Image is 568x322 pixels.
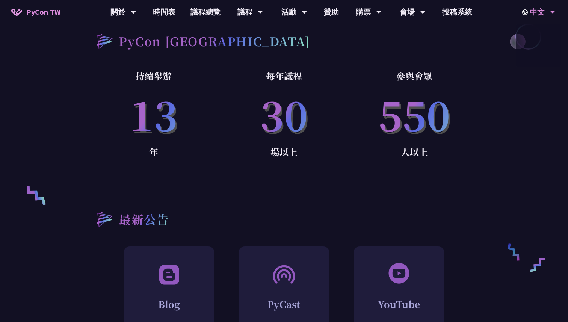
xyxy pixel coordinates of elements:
img: heading-bullet [89,204,119,233]
img: Locale Icon [522,9,530,15]
h2: Blog [124,298,214,311]
p: 30 [219,83,349,144]
p: 參與會眾 [349,68,479,83]
p: 持續舉辦 [89,68,219,83]
p: 年 [89,144,219,159]
a: PyCon TW [4,3,68,21]
h2: YouTube [354,298,444,311]
img: Blog.348b5bb.svg [157,262,181,286]
p: 每年議程 [219,68,349,83]
h2: PyCon [GEOGRAPHIC_DATA] [119,32,310,50]
p: 場以上 [219,144,349,159]
img: Home icon of PyCon TW 2025 [11,8,23,16]
p: 13 [89,83,219,144]
img: heading-bullet [89,27,119,55]
h2: PyCast [239,298,329,311]
h2: 最新公告 [119,210,169,228]
img: PyCast.bcca2a8.svg [272,262,296,286]
p: 550 [349,83,479,144]
img: svg+xml;base64,PHN2ZyB3aWR0aD0iNjAiIGhlaWdodD0iNjAiIHZpZXdCb3g9IjAgMCA2MCA2MCIgZmlsbD0ibm9uZSIgeG... [388,262,410,284]
span: PyCon TW [26,6,60,18]
p: 人以上 [349,144,479,159]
